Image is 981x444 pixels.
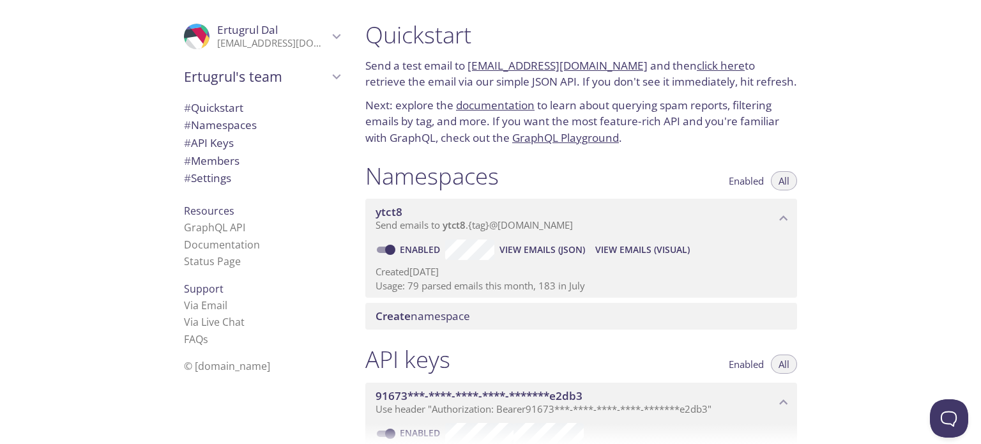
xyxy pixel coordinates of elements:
[184,220,245,234] a: GraphQL API
[184,282,224,296] span: Support
[376,309,411,323] span: Create
[721,355,772,374] button: Enabled
[697,58,745,73] a: click here
[174,116,350,134] div: Namespaces
[184,359,270,373] span: © [DOMAIN_NAME]
[174,134,350,152] div: API Keys
[184,171,191,185] span: #
[217,37,328,50] p: [EMAIL_ADDRESS][DOMAIN_NAME]
[184,204,234,218] span: Resources
[184,315,245,329] a: Via Live Chat
[184,171,231,185] span: Settings
[184,68,328,86] span: Ertugrul's team
[184,254,241,268] a: Status Page
[365,199,797,238] div: ytct8 namespace
[174,60,350,93] div: Ertugrul's team
[174,15,350,57] div: Ertugrul Dal
[184,153,240,168] span: Members
[930,399,968,438] iframe: Help Scout Beacon - Open
[184,100,243,115] span: Quickstart
[456,98,535,112] a: documentation
[184,238,260,252] a: Documentation
[184,153,191,168] span: #
[376,309,470,323] span: namespace
[398,243,445,256] a: Enabled
[184,135,191,150] span: #
[365,57,797,90] p: Send a test email to and then to retrieve the email via our simple JSON API. If you don't see it ...
[174,99,350,117] div: Quickstart
[512,130,619,145] a: GraphQL Playground
[184,100,191,115] span: #
[595,242,690,257] span: View Emails (Visual)
[590,240,695,260] button: View Emails (Visual)
[184,118,191,132] span: #
[184,298,227,312] a: Via Email
[365,345,450,374] h1: API keys
[365,303,797,330] div: Create namespace
[771,355,797,374] button: All
[494,240,590,260] button: View Emails (JSON)
[499,242,585,257] span: View Emails (JSON)
[721,171,772,190] button: Enabled
[184,135,234,150] span: API Keys
[174,152,350,170] div: Members
[203,332,208,346] span: s
[174,169,350,187] div: Team Settings
[217,22,278,37] span: Ertugrul Dal
[184,118,257,132] span: Namespaces
[376,265,787,279] p: Created [DATE]
[376,204,402,219] span: ytct8
[771,171,797,190] button: All
[365,20,797,49] h1: Quickstart
[365,97,797,146] p: Next: explore the to learn about querying spam reports, filtering emails by tag, and more. If you...
[365,162,499,190] h1: Namespaces
[376,279,787,293] p: Usage: 79 parsed emails this month, 183 in July
[184,332,208,346] a: FAQ
[443,218,466,231] span: ytct8
[468,58,648,73] a: [EMAIL_ADDRESS][DOMAIN_NAME]
[376,218,573,231] span: Send emails to . {tag} @[DOMAIN_NAME]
